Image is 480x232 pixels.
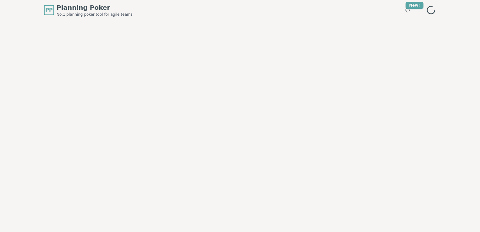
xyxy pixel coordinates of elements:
span: Planning Poker [57,3,133,12]
a: PPPlanning PokerNo.1 planning poker tool for agile teams [44,3,133,17]
button: New! [402,4,413,16]
span: PP [45,6,52,14]
span: No.1 planning poker tool for agile teams [57,12,133,17]
div: New! [406,2,423,9]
